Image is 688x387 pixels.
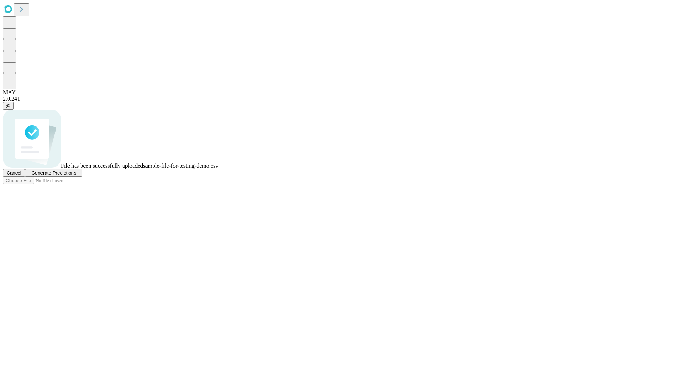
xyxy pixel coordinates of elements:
button: @ [3,102,14,110]
span: @ [6,103,11,109]
button: Cancel [3,169,25,177]
span: sample-file-for-testing-demo.csv [143,163,218,169]
span: Cancel [6,170,21,176]
span: File has been successfully uploaded [61,163,143,169]
div: MAY [3,89,685,96]
div: 2.0.241 [3,96,685,102]
button: Generate Predictions [25,169,82,177]
span: Generate Predictions [31,170,76,176]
